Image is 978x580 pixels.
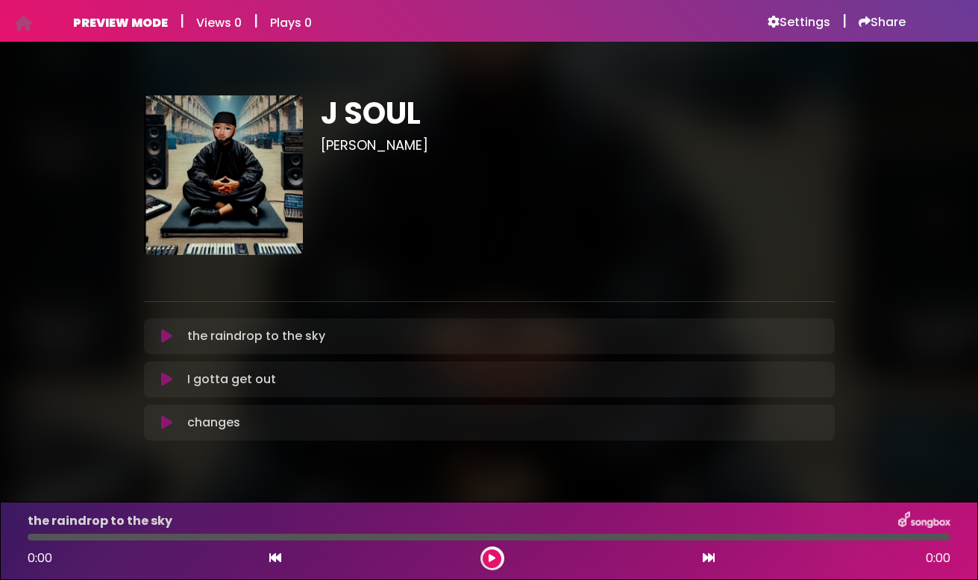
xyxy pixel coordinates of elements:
[144,95,304,255] img: eH1wlhrjTzCZHtPldvEQ
[270,16,312,30] h6: Plays 0
[196,16,242,30] h6: Views 0
[180,12,184,30] h5: |
[321,95,835,131] h1: J SOUL
[187,371,276,388] p: I gotta get out
[768,15,830,30] a: Settings
[254,12,258,30] h5: |
[321,137,835,154] h3: [PERSON_NAME]
[859,15,906,30] a: Share
[842,12,847,30] h5: |
[187,327,325,345] p: the raindrop to the sky
[187,414,240,432] p: changes
[73,16,168,30] h6: PREVIEW MODE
